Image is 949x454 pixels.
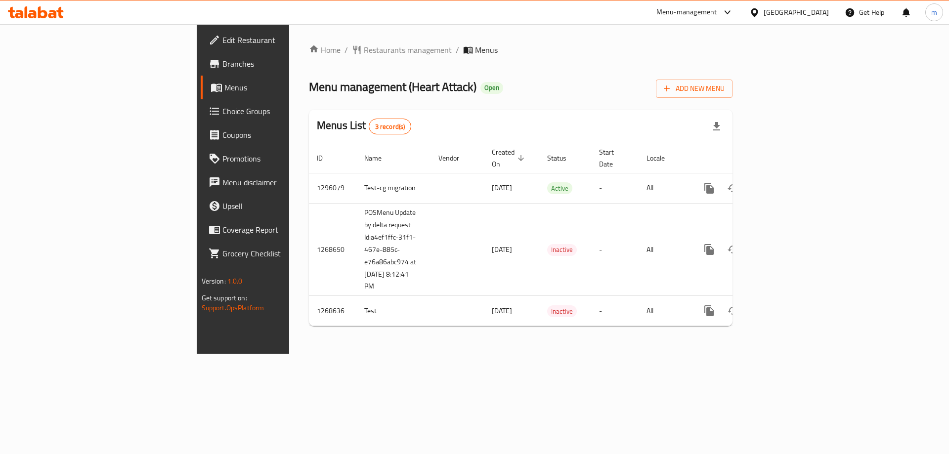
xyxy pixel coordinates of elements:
[227,275,243,288] span: 1.0.0
[656,80,733,98] button: Add New Menu
[202,291,247,304] span: Get support on:
[547,305,577,317] div: Inactive
[697,176,721,200] button: more
[547,152,579,164] span: Status
[201,76,355,99] a: Menus
[201,218,355,242] a: Coverage Report
[356,296,431,326] td: Test
[456,44,459,56] li: /
[309,143,800,327] table: enhanced table
[492,146,527,170] span: Created On
[222,129,347,141] span: Coupons
[690,143,800,173] th: Actions
[547,183,572,194] span: Active
[591,296,639,326] td: -
[764,7,829,18] div: [GEOGRAPHIC_DATA]
[721,238,745,261] button: Change Status
[480,83,503,92] span: Open
[309,76,476,98] span: Menu management ( Heart Attack )
[352,44,452,56] a: Restaurants management
[201,99,355,123] a: Choice Groups
[202,301,264,314] a: Support.OpsPlatform
[364,44,452,56] span: Restaurants management
[721,299,745,323] button: Change Status
[201,170,355,194] a: Menu disclaimer
[697,299,721,323] button: more
[201,242,355,265] a: Grocery Checklist
[201,28,355,52] a: Edit Restaurant
[222,34,347,46] span: Edit Restaurant
[721,176,745,200] button: Change Status
[222,58,347,70] span: Branches
[202,275,226,288] span: Version:
[356,203,431,296] td: POSMenu Update by delta request Id:a4ef1ffc-31f1-467e-885c-e76a86abc974 at [DATE] 8:12:41 PM
[492,243,512,256] span: [DATE]
[317,118,411,134] h2: Menus List
[222,153,347,165] span: Promotions
[639,296,690,326] td: All
[705,115,729,138] div: Export file
[492,181,512,194] span: [DATE]
[697,238,721,261] button: more
[317,152,336,164] span: ID
[639,173,690,203] td: All
[356,173,431,203] td: Test-cg migration
[599,146,627,170] span: Start Date
[547,244,577,255] span: Inactive
[201,52,355,76] a: Branches
[475,44,498,56] span: Menus
[309,44,733,56] nav: breadcrumb
[547,306,577,317] span: Inactive
[222,176,347,188] span: Menu disclaimer
[656,6,717,18] div: Menu-management
[222,200,347,212] span: Upsell
[547,244,577,256] div: Inactive
[201,147,355,170] a: Promotions
[639,203,690,296] td: All
[222,248,347,259] span: Grocery Checklist
[222,224,347,236] span: Coverage Report
[364,152,394,164] span: Name
[547,182,572,194] div: Active
[591,203,639,296] td: -
[492,304,512,317] span: [DATE]
[591,173,639,203] td: -
[222,105,347,117] span: Choice Groups
[201,123,355,147] a: Coupons
[931,7,937,18] span: m
[647,152,678,164] span: Locale
[224,82,347,93] span: Menus
[438,152,472,164] span: Vendor
[480,82,503,94] div: Open
[201,194,355,218] a: Upsell
[369,119,412,134] div: Total records count
[369,122,411,131] span: 3 record(s)
[664,83,725,95] span: Add New Menu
